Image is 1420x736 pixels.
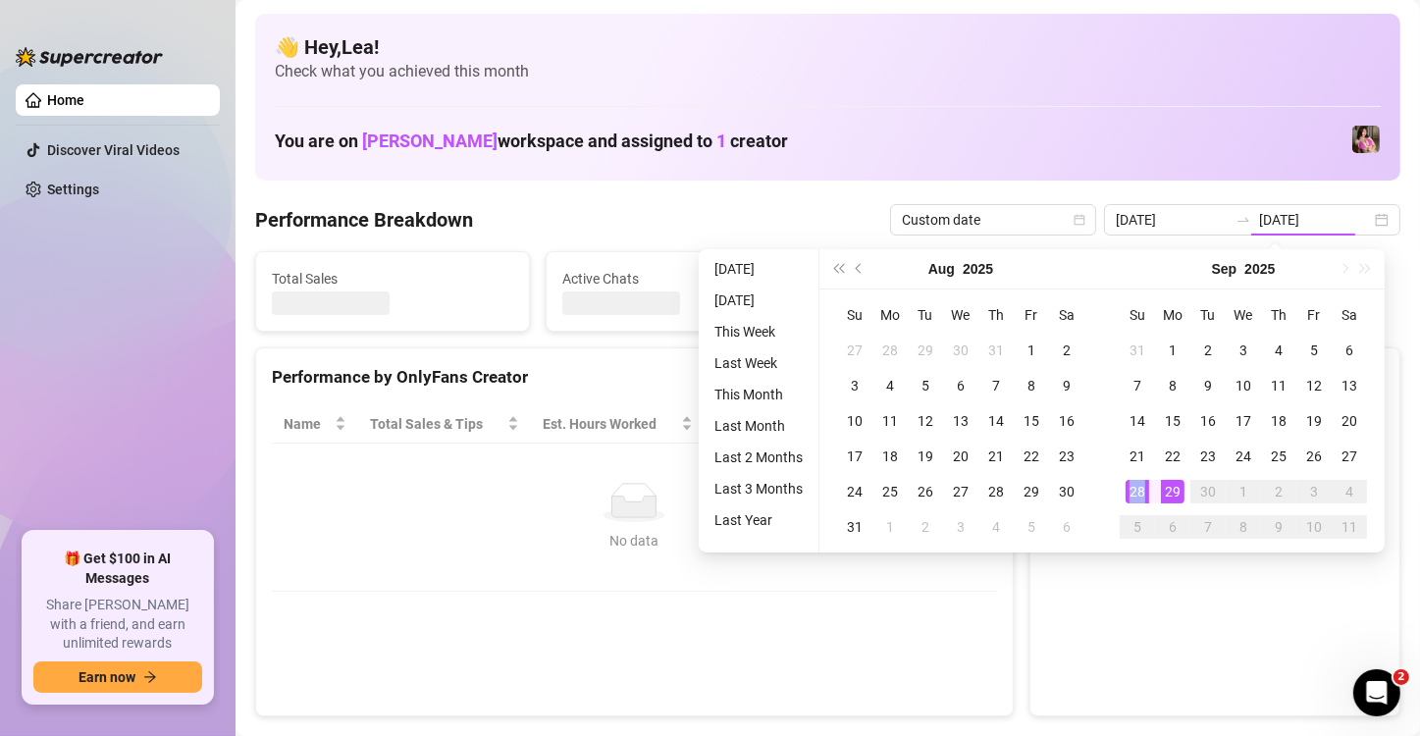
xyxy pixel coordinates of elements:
iframe: Intercom live chat [1353,669,1400,716]
span: Messages Sent [853,268,1094,289]
span: 2 [1394,669,1409,685]
span: arrow-right [143,670,157,684]
span: Name [284,413,331,435]
div: Sales by OnlyFans Creator [1046,364,1384,391]
th: Total Sales & Tips [358,405,531,444]
span: to [1236,212,1251,228]
span: Custom date [902,205,1084,235]
h4: 👋 Hey, Lea ! [275,33,1381,61]
input: End date [1259,209,1371,231]
span: Check what you achieved this month [275,61,1381,82]
span: Earn now [79,669,135,685]
span: Chat Conversion [847,413,969,435]
th: Sales / Hour [705,405,836,444]
span: 1 [716,131,726,151]
span: [PERSON_NAME] [362,131,498,151]
input: Start date [1116,209,1228,231]
span: swap-right [1236,212,1251,228]
span: calendar [1074,214,1085,226]
h4: Performance Breakdown [255,206,473,234]
th: Name [272,405,358,444]
div: Est. Hours Worked [543,413,677,435]
img: Nanner [1352,126,1380,153]
a: Home [47,92,84,108]
h1: You are on workspace and assigned to creator [275,131,788,152]
span: Total Sales [272,268,513,289]
span: Total Sales & Tips [370,413,503,435]
th: Chat Conversion [835,405,996,444]
div: Performance by OnlyFans Creator [272,364,997,391]
span: 🎁 Get $100 in AI Messages [33,550,202,588]
span: Share [PERSON_NAME] with a friend, and earn unlimited rewards [33,596,202,654]
span: Sales / Hour [716,413,809,435]
div: No data [291,530,977,552]
a: Discover Viral Videos [47,142,180,158]
button: Earn nowarrow-right [33,661,202,693]
img: logo-BBDzfeDw.svg [16,47,163,67]
span: Active Chats [562,268,804,289]
a: Settings [47,182,99,197]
